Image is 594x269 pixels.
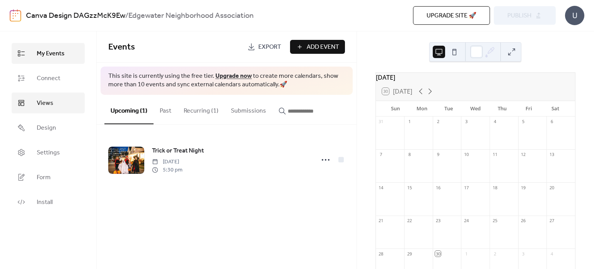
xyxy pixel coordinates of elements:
[462,101,489,117] div: Wed
[376,73,575,82] div: [DATE]
[435,251,441,257] div: 30
[542,101,569,117] div: Sat
[406,251,412,257] div: 29
[290,40,345,54] button: Add Event
[435,119,441,125] div: 2
[12,192,85,212] a: Install
[128,9,254,23] b: Edgewater Neighborhood Association
[413,6,490,25] button: Upgrade site 🚀
[435,218,441,224] div: 23
[378,218,384,224] div: 21
[378,251,384,257] div: 28
[406,218,412,224] div: 22
[12,68,85,89] a: Connect
[178,95,225,123] button: Recurring (1)
[549,119,555,125] div: 6
[463,119,469,125] div: 3
[152,146,204,156] a: Trick or Treat Night
[409,101,435,117] div: Mon
[225,95,272,123] button: Submissions
[549,218,555,224] div: 27
[492,218,498,224] div: 25
[492,251,498,257] div: 2
[12,43,85,64] a: My Events
[37,123,56,133] span: Design
[378,185,384,190] div: 14
[26,9,125,23] a: Canva Design DAGzzMcK9Ew
[565,6,584,25] div: U
[37,198,53,207] span: Install
[242,40,287,54] a: Export
[435,185,441,190] div: 16
[463,251,469,257] div: 1
[108,72,345,89] span: This site is currently using the free tier. to create more calendars, show more than 10 events an...
[37,49,65,58] span: My Events
[521,251,526,257] div: 3
[37,74,60,83] span: Connect
[258,43,281,52] span: Export
[549,185,555,190] div: 20
[125,9,128,23] b: /
[406,119,412,125] div: 1
[492,152,498,158] div: 11
[463,185,469,190] div: 17
[104,95,154,124] button: Upcoming (1)
[521,119,526,125] div: 5
[521,152,526,158] div: 12
[427,11,476,21] span: Upgrade site 🚀
[37,99,53,108] span: Views
[521,185,526,190] div: 19
[406,185,412,190] div: 15
[515,101,542,117] div: Fri
[521,218,526,224] div: 26
[406,152,412,158] div: 8
[549,152,555,158] div: 13
[37,173,51,182] span: Form
[12,93,85,113] a: Views
[12,142,85,163] a: Settings
[154,95,178,123] button: Past
[152,146,204,156] span: Trick or Treat Night
[215,70,252,82] a: Upgrade now
[463,218,469,224] div: 24
[492,119,498,125] div: 4
[10,9,21,22] img: logo
[378,152,384,158] div: 7
[378,119,384,125] div: 31
[463,152,469,158] div: 10
[108,39,135,56] span: Events
[382,101,409,117] div: Sun
[549,251,555,257] div: 4
[492,185,498,190] div: 18
[12,167,85,188] a: Form
[435,152,441,158] div: 9
[489,101,515,117] div: Thu
[12,117,85,138] a: Design
[435,101,462,117] div: Tue
[37,148,60,158] span: Settings
[152,158,183,166] span: [DATE]
[152,166,183,174] span: 5:30 pm
[307,43,339,52] span: Add Event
